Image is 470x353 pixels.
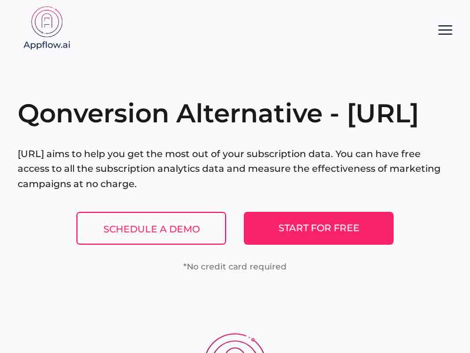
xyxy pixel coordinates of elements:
[244,212,394,245] a: START FOR FREE
[18,146,452,192] p: [URL] aims to help you get the most out of your subscription data. You can have free access to al...
[183,262,287,271] div: *No credit card required
[18,6,76,53] img: appflow.ai-logo
[18,95,452,132] h1: Qonversion Alternative - [URL]
[76,212,226,245] a: Schedule a demo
